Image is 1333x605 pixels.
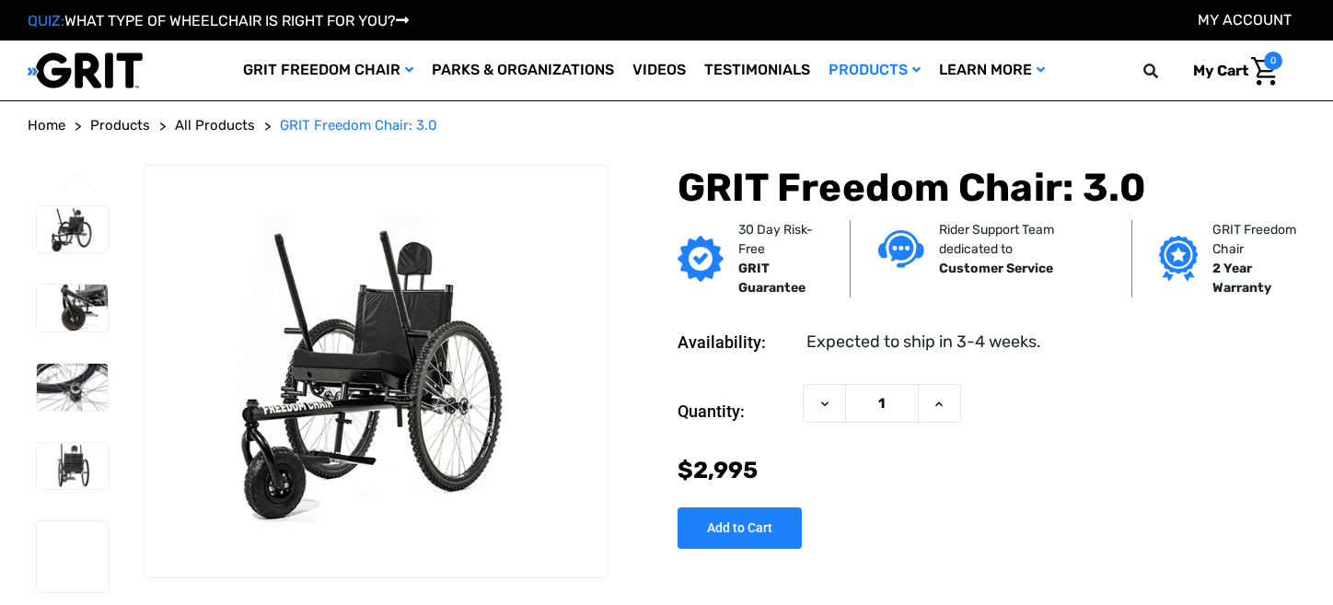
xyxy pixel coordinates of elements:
a: GRIT Freedom Chair [234,41,423,100]
img: GRIT Freedom Chair: 3.0 [37,364,108,411]
img: GRIT Freedom Chair: 3.0 [145,216,607,525]
span: Home [28,117,65,134]
strong: GRIT Guarantee [738,261,806,296]
a: Testimonials [695,41,819,100]
img: Cart [1251,57,1278,86]
p: Rider Support Team dedicated to [939,220,1104,259]
nav: Breadcrumb [28,115,1305,136]
img: GRIT All-Terrain Wheelchair and Mobility Equipment [28,52,143,89]
a: Home [28,115,65,136]
a: Products [819,41,930,100]
span: All Products [175,117,255,134]
strong: Customer Service [939,261,1053,276]
span: Products [90,117,150,134]
a: Learn More [930,41,1054,100]
input: Search [1152,52,1179,90]
a: Videos [623,41,695,100]
a: Products [90,115,150,136]
strong: 2 Year Warranty [1212,261,1271,296]
a: GRIT Freedom Chair: 3.0 [280,115,437,136]
a: Account [1198,11,1292,29]
span: GRIT Freedom Chair: 3.0 [280,117,437,134]
img: GRIT Guarantee [678,236,724,282]
h1: GRIT Freedom Chair: 3.0 [678,165,1305,211]
img: GRIT Freedom Chair: 3.0 [37,521,108,592]
img: GRIT Freedom Chair: 3.0 [37,206,108,253]
dd: Expected to ship in 3-4 weeks. [806,330,1041,355]
img: Grit freedom [1159,236,1197,282]
img: GRIT Freedom Chair: 3.0 [37,285,108,332]
span: QUIZ: [28,12,64,29]
img: GRIT Freedom Chair: 3.0 [37,443,108,490]
a: All Products [175,115,255,136]
dt: Availability: [678,330,794,355]
button: Go to slide 3 of 3 [61,173,99,195]
a: Cart with 0 items [1179,52,1282,90]
label: Quantity: [678,384,794,439]
span: $2,995 [678,457,758,483]
span: 0 [1264,52,1282,70]
a: QUIZ:WHAT TYPE OF WHEELCHAIR IS RIGHT FOR YOU? [28,12,409,29]
a: Parks & Organizations [423,41,623,100]
img: Customer service [878,230,924,268]
p: 30 Day Risk-Free [738,220,822,259]
input: Add to Cart [678,507,802,549]
p: GRIT Freedom Chair [1212,220,1312,259]
span: My Cart [1193,62,1248,79]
